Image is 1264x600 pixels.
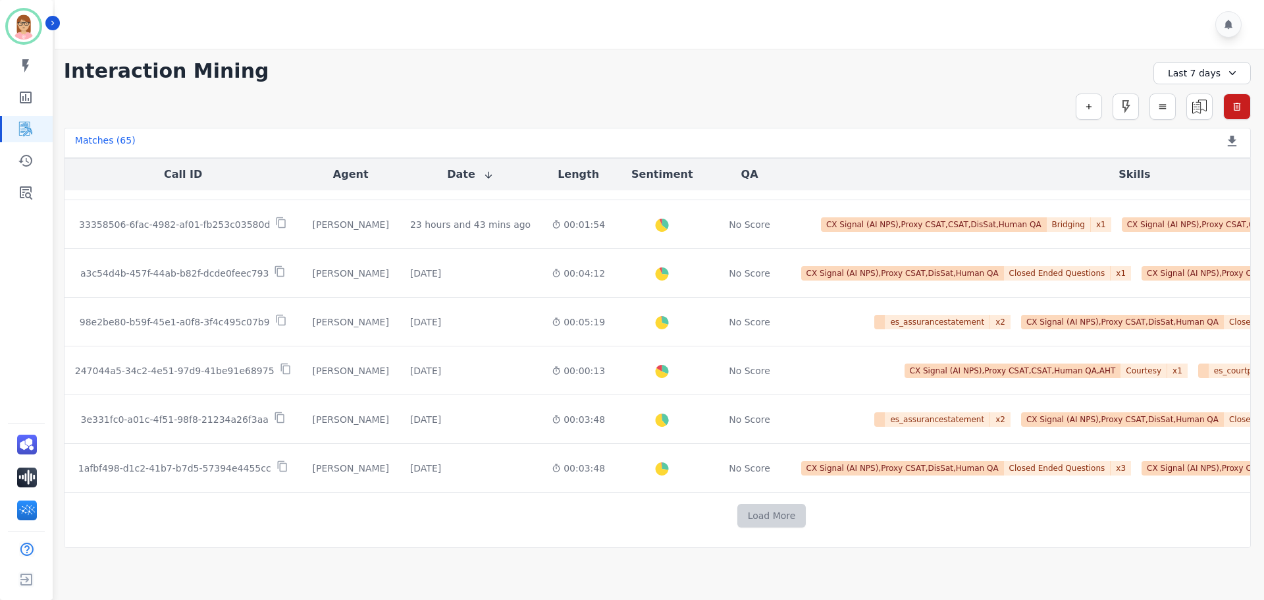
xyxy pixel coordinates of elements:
[8,11,39,42] img: Bordered avatar
[729,315,770,329] div: No Score
[75,364,275,377] p: 247044a5-34c2-4e51-97d9-41be91e68975
[333,167,369,182] button: Agent
[631,167,693,182] button: Sentiment
[552,267,605,280] div: 00:04:12
[1091,217,1111,232] span: x 1
[1047,217,1091,232] span: Bridging
[741,167,758,182] button: QA
[729,413,770,426] div: No Score
[558,167,599,182] button: Length
[552,462,605,475] div: 00:03:48
[729,364,770,377] div: No Score
[729,218,770,231] div: No Score
[81,413,269,426] p: 3e331fc0-a01c-4f51-98f8-21234a26f3aa
[1004,461,1111,476] span: Closed Ended Questions
[1120,364,1167,378] span: Courtesy
[1167,364,1188,378] span: x 1
[313,364,389,377] div: [PERSON_NAME]
[729,267,770,280] div: No Score
[552,364,605,377] div: 00:00:13
[737,504,806,528] button: Load More
[64,59,269,83] h1: Interaction Mining
[1021,315,1224,329] span: CX Signal (AI NPS),Proxy CSAT,DisSat,Human QA
[821,217,1047,232] span: CX Signal (AI NPS),Proxy CSAT,CSAT,DisSat,Human QA
[801,461,1004,476] span: CX Signal (AI NPS),Proxy CSAT,DisSat,Human QA
[313,267,389,280] div: [PERSON_NAME]
[313,315,389,329] div: [PERSON_NAME]
[1153,62,1251,84] div: Last 7 days
[410,315,441,329] div: [DATE]
[990,315,1011,329] span: x 2
[313,218,389,231] div: [PERSON_NAME]
[410,364,441,377] div: [DATE]
[80,267,269,280] p: a3c54d4b-457f-44ab-b82f-dcde0feec793
[79,218,270,231] p: 33358506-6fac-4982-af01-fb253c03580d
[801,266,1004,281] span: CX Signal (AI NPS),Proxy CSAT,DisSat,Human QA
[313,462,389,475] div: [PERSON_NAME]
[410,267,441,280] div: [DATE]
[410,413,441,426] div: [DATE]
[552,218,605,231] div: 00:01:54
[990,412,1011,427] span: x 2
[1004,266,1111,281] span: Closed Ended Questions
[885,412,990,427] span: es_assurancestatement
[905,364,1121,378] span: CX Signal (AI NPS),Proxy CSAT,CSAT,Human QA,AHT
[410,218,531,231] div: 23 hours and 43 mins ago
[313,413,389,426] div: [PERSON_NAME]
[729,462,770,475] div: No Score
[1119,167,1150,182] button: Skills
[447,167,494,182] button: Date
[75,134,136,152] div: Matches ( 65 )
[1111,461,1131,476] span: x 3
[552,315,605,329] div: 00:05:19
[1111,266,1131,281] span: x 1
[1021,412,1224,427] span: CX Signal (AI NPS),Proxy CSAT,DisSat,Human QA
[410,462,441,475] div: [DATE]
[80,315,270,329] p: 98e2be80-b59f-45e1-a0f8-3f4c495c07b9
[78,462,271,475] p: 1afbf498-d1c2-41b7-b7d5-57394e4455cc
[552,413,605,426] div: 00:03:48
[885,315,990,329] span: es_assurancestatement
[164,167,202,182] button: Call ID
